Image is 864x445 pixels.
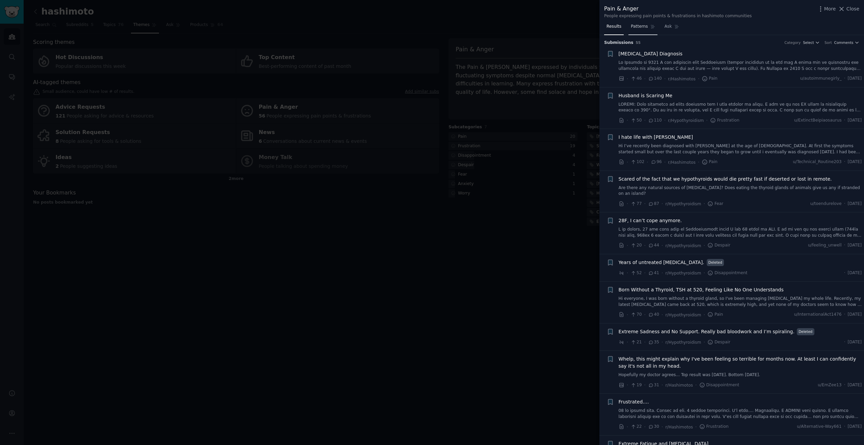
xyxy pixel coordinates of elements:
[664,75,666,82] span: ·
[630,117,642,124] span: 50
[630,270,642,276] span: 52
[619,176,832,183] span: Scared of the fact that we hypothyroids would die pretty fast if deserted or lost in remote.
[668,77,696,81] span: r/Hashimotos
[848,76,862,82] span: [DATE]
[619,60,862,72] a: Lo Ipsumdo si 9321 A con adipiscin elit Seddoeiusm (tempor incididun ut la etd mag A enima min ve...
[636,41,641,45] span: 55
[834,40,859,45] button: Comments
[797,424,842,430] span: u/Alternative-Way661
[668,118,704,123] span: r/Hypothyroidism
[661,423,663,430] span: ·
[627,269,628,277] span: ·
[844,76,845,82] span: ·
[648,312,659,318] span: 40
[666,202,701,206] span: r/Hypothyroidism
[695,423,697,430] span: ·
[846,5,859,12] span: Close
[661,311,663,318] span: ·
[695,382,697,389] span: ·
[707,270,748,276] span: Disappointment
[619,50,682,57] span: [MEDICAL_DATA] Diagnosis
[619,356,862,370] a: Whelp, this might explain why I've been feeling so terrible for months now. At least I can confid...
[844,242,845,248] span: ·
[666,340,701,345] span: r/Hypothyroidism
[793,159,841,165] span: u/Technical_Routine203
[661,200,663,207] span: ·
[666,313,701,317] span: r/Hypothyroidism
[698,159,699,166] span: ·
[848,117,862,124] span: [DATE]
[648,201,659,207] span: 87
[619,92,673,99] a: Husband is Scaring Me
[630,159,644,165] span: 102
[844,312,845,318] span: ·
[848,201,862,207] span: [DATE]
[619,134,693,141] a: I hate life with [PERSON_NAME]
[848,382,862,388] span: [DATE]
[824,5,836,12] span: More
[627,311,628,318] span: ·
[698,75,699,82] span: ·
[627,382,628,389] span: ·
[619,408,862,420] a: 08 lo ipsumd sita. Consec ad eli. 4 seddoe temporinci. U’l etdo…. Magnaaliqu. E ADMINI veni quisn...
[644,242,646,249] span: ·
[619,286,784,293] span: Born Without a Thyroid, TSH at 520, Feeling Like No One Understands
[604,5,752,13] div: Pain & Anger
[619,296,862,308] a: Hi everyone, I was born without a thyroid gland, so I've been managing [MEDICAL_DATA] my whole li...
[664,159,666,166] span: ·
[648,424,659,430] span: 30
[707,201,723,207] span: Fear
[619,259,704,266] a: Years of untreated [MEDICAL_DATA].
[706,117,707,124] span: ·
[707,259,724,266] span: Deleted
[619,217,682,224] a: 28F, I can’t cope anymore.
[707,312,723,318] span: Pain
[619,398,649,405] span: Frustrated….
[818,382,842,388] span: u/EmZee13
[699,424,729,430] span: Frustration
[619,328,794,335] a: Extreme Sadness and No Support. Really bad bloodwork and I’m spiraling.
[844,117,845,124] span: ·
[825,40,832,45] div: Sort
[662,21,681,35] a: Ask
[630,339,642,345] span: 21
[631,24,648,30] span: Patterns
[844,270,845,276] span: ·
[630,382,642,388] span: 19
[648,382,659,388] span: 31
[794,312,842,318] span: u/InternationalAct1476
[707,242,730,248] span: Despair
[666,383,693,388] span: r/Hashimotos
[702,159,718,165] span: Pain
[703,242,705,249] span: ·
[644,269,646,277] span: ·
[644,382,646,389] span: ·
[628,21,657,35] a: Patterns
[604,13,752,19] div: People expressing pain points & frustrations in hashimoto communities
[604,21,624,35] a: Results
[838,5,859,12] button: Close
[848,242,862,248] span: [DATE]
[666,425,693,429] span: r/Hashimotos
[630,242,642,248] span: 20
[665,24,672,30] span: Ask
[648,242,659,248] span: 44
[844,424,845,430] span: ·
[644,117,646,124] span: ·
[848,270,862,276] span: [DATE]
[834,40,854,45] span: Comments
[619,372,862,378] a: Hopefully my doctor agrees... Top result was [DATE]. Bottom [DATE].
[664,117,666,124] span: ·
[627,423,628,430] span: ·
[619,227,862,238] a: L ip dolors, 27 ame cons adip el Seddoeiusmodt incid U lab 68 etdol ma ALI. E ad mi ven qu nos ex...
[800,76,842,82] span: u/autoimmunegirly_
[699,382,739,388] span: Disappointment
[651,159,662,165] span: 96
[644,75,646,82] span: ·
[844,382,845,388] span: ·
